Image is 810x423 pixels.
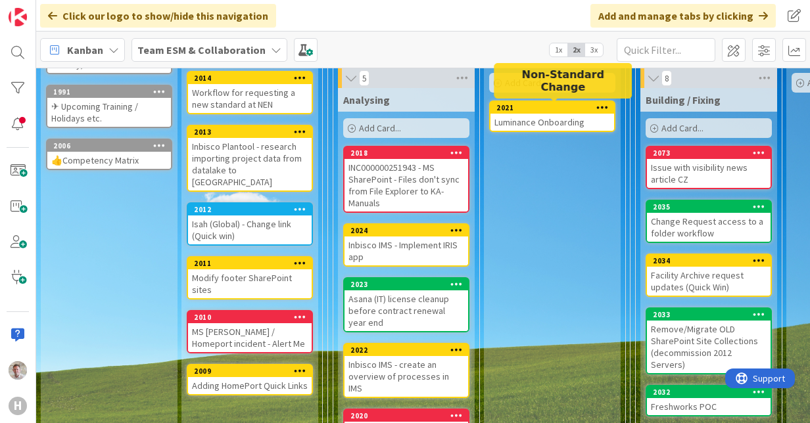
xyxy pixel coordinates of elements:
[345,236,468,265] div: Inbisco IMS - Implement IRIS app
[646,200,772,243] a: 2035Change Request access to a folder workflow
[67,42,103,58] span: Kanban
[47,86,171,98] div: 1991
[653,256,771,265] div: 2034
[647,147,771,188] div: 2073Issue with visibility news article CZ
[188,311,312,352] div: 2010MS [PERSON_NAME] / Homeport incident - Alert Me
[194,127,312,137] div: 2013
[345,225,468,236] div: 2024
[646,93,721,106] span: Building / Fixing
[647,255,771,296] div: 2034Facility Archive request updates (Quick Win)
[40,4,276,28] div: Click our logo to show/hide this navigation
[647,398,771,415] div: Freshworks POC
[9,361,27,380] img: Rd
[585,43,603,56] span: 3x
[188,257,312,298] div: 2011Modify footer SharePoint sites
[646,254,772,297] a: 2034Facility Archive request updates (Quick Win)
[647,309,771,373] div: 2033Remove/Migrate OLD SharePoint Site Collections (decommission 2012 Servers)
[47,140,171,152] div: 2006
[28,2,60,18] span: Support
[345,159,468,212] div: INC000000251943 - MS SharePoint - Files don't sync from File Explorer to KA-Manuals
[647,213,771,242] div: Change Request access to a folder workflow
[188,126,312,190] div: 2013Inbisco Plantool - research importing project data from datalake to [GEOGRAPHIC_DATA]
[647,201,771,213] div: 2035
[647,309,771,321] div: 2033
[345,410,468,422] div: 2020
[350,226,468,235] div: 2024
[646,146,772,189] a: 2073Issue with visibility news article CZ
[490,114,614,131] div: Luminance Onboarding
[187,202,313,246] a: 2012Isah (Global) - Change link (Quick win)
[647,255,771,267] div: 2034
[647,386,771,398] div: 2032
[653,148,771,158] div: 2073
[9,397,27,415] div: H
[343,146,469,213] a: 2018INC000000251943 - MS SharePoint - Files don't sync from File Explorer to KA-Manuals
[188,204,312,244] div: 2012Isah (Global) - Change link (Quick win)
[187,310,313,353] a: 2010MS [PERSON_NAME] / Homeport incident - Alert Me
[188,138,312,190] div: Inbisco Plantool - research importing project data from datalake to [GEOGRAPHIC_DATA]
[188,215,312,244] div: Isah (Global) - Change link (Quick win)
[46,139,172,170] a: 2006👍Competency Matrix
[188,126,312,138] div: 2013
[496,103,614,112] div: 2021
[345,147,468,159] div: 2018
[350,411,468,420] div: 2020
[550,43,567,56] span: 1x
[53,141,171,150] div: 2006
[350,345,468,355] div: 2022
[188,365,312,377] div: 2009
[47,152,171,169] div: 👍Competency Matrix
[53,87,171,97] div: 1991
[188,84,312,113] div: Workflow for requesting a new standard at NEN
[359,70,369,86] span: 5
[188,257,312,269] div: 2011
[647,267,771,296] div: Facility Archive request updates (Quick Win)
[343,93,390,106] span: Analysing
[653,202,771,212] div: 2035
[567,43,585,56] span: 2x
[350,280,468,289] div: 2023
[646,307,772,374] a: 2033Remove/Migrate OLD SharePoint Site Collections (decommission 2012 Servers)
[343,223,469,267] a: 2024Inbisco IMS - Implement IRIS app
[647,321,771,373] div: Remove/Migrate OLD SharePoint Site Collections (decommission 2012 Servers)
[9,8,27,26] img: Visit kanbanzone.com
[345,290,468,331] div: Asana (IT) license cleanup before contract renewal year end
[343,277,469,332] a: 2023Asana (IT) license cleanup before contract renewal year end
[343,343,469,398] a: 2022Inbisco IMS - create an overview of processes in IMS
[490,102,614,114] div: 2021
[194,259,312,268] div: 2011
[194,205,312,214] div: 2012
[647,201,771,242] div: 2035Change Request access to a folder workflow
[137,43,266,56] b: Team ESM & Collaboration
[188,204,312,215] div: 2012
[46,85,172,128] a: 1991✈ Upcoming Training / Holidays etc.
[188,311,312,323] div: 2010
[661,70,672,86] span: 8
[345,147,468,212] div: 2018INC000000251943 - MS SharePoint - Files don't sync from File Explorer to KA-Manuals
[647,159,771,188] div: Issue with visibility news article CZ
[345,344,468,356] div: 2022
[590,4,776,28] div: Add and manage tabs by clicking
[345,344,468,397] div: 2022Inbisco IMS - create an overview of processes in IMS
[617,38,715,62] input: Quick Filter...
[188,323,312,352] div: MS [PERSON_NAME] / Homeport incident - Alert Me
[646,385,772,416] a: 2032Freshworks POC
[647,147,771,159] div: 2073
[194,74,312,83] div: 2014
[661,122,703,134] span: Add Card...
[187,256,313,300] a: 2011Modify footer SharePoint sites
[187,364,313,395] a: 2009Adding HomePort Quick Links
[489,100,615,132] a: 2021Luminance Onboarding
[647,386,771,415] div: 2032Freshworks POC
[653,310,771,319] div: 2033
[194,367,312,376] div: 2009
[345,278,468,331] div: 2023Asana (IT) license cleanup before contract renewal year end
[345,356,468,397] div: Inbisco IMS - create an overview of processes in IMS
[490,102,614,131] div: 2021Luminance Onboarding
[350,148,468,158] div: 2018
[47,140,171,169] div: 2006👍Competency Matrix
[188,72,312,84] div: 2014
[47,98,171,127] div: ✈ Upcoming Training / Holidays etc.
[653,388,771,397] div: 2032
[499,68,627,93] h5: Non-Standard Change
